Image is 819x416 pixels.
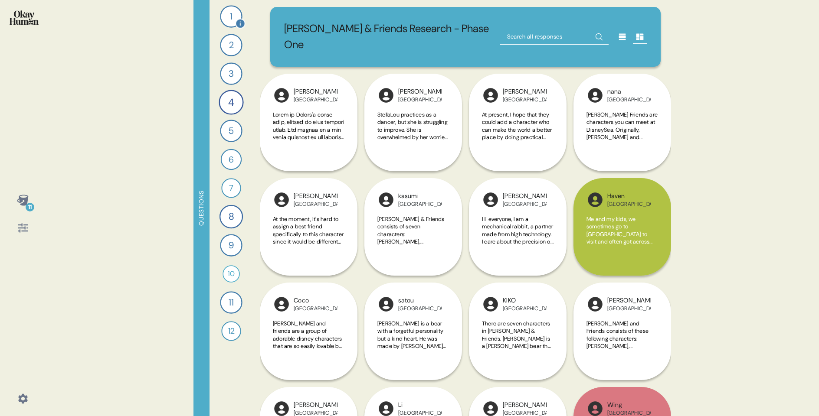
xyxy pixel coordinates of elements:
img: l1ibTKarBSWXLOhlfT5LxFP+OttMJpPJZDKZTCbz9PgHEggSPYjZSwEAAAAASUVORK5CYII= [377,296,395,313]
img: l1ibTKarBSWXLOhlfT5LxFP+OttMJpPJZDKZTCbz9PgHEggSPYjZSwEAAAAASUVORK5CYII= [482,296,499,313]
div: 6 [221,149,242,170]
img: l1ibTKarBSWXLOhlfT5LxFP+OttMJpPJZDKZTCbz9PgHEggSPYjZSwEAAAAASUVORK5CYII= [377,87,395,104]
div: [GEOGRAPHIC_DATA] [503,96,547,103]
img: l1ibTKarBSWXLOhlfT5LxFP+OttMJpPJZDKZTCbz9PgHEggSPYjZSwEAAAAASUVORK5CYII= [586,296,604,313]
img: l1ibTKarBSWXLOhlfT5LxFP+OttMJpPJZDKZTCbz9PgHEggSPYjZSwEAAAAASUVORK5CYII= [273,296,290,313]
div: [PERSON_NAME] [294,87,337,97]
img: l1ibTKarBSWXLOhlfT5LxFP+OttMJpPJZDKZTCbz9PgHEggSPYjZSwEAAAAASUVORK5CYII= [377,191,395,208]
div: [PERSON_NAME] [294,192,337,201]
div: [GEOGRAPHIC_DATA] [294,201,337,208]
div: [GEOGRAPHIC_DATA] [503,305,547,312]
div: satou [398,296,442,305]
div: [PERSON_NAME] [607,296,651,305]
div: 3 [220,62,242,84]
span: StellaLou practices as a dancer, but she is struggling to improve. She is overwhelmed by her worr... [377,111,449,400]
div: [PERSON_NAME] [294,400,337,410]
div: Wing [607,400,651,410]
div: [GEOGRAPHIC_DATA] [398,305,442,312]
div: 9 [220,234,242,256]
div: [PERSON_NAME] [503,87,547,97]
div: [GEOGRAPHIC_DATA] [398,96,442,103]
span: Hi everyone, I am a mechanical rabbit, a partner made from high technology. I care about the prec... [482,215,554,413]
img: l1ibTKarBSWXLOhlfT5LxFP+OttMJpPJZDKZTCbz9PgHEggSPYjZSwEAAAAASUVORK5CYII= [273,87,290,104]
div: 10 [223,265,240,283]
div: [GEOGRAPHIC_DATA] [503,201,547,208]
div: 11 [26,203,34,211]
div: Haven [607,192,651,201]
span: At present, I hope that they could add a character who can make the world a better place by doing... [482,111,554,377]
img: l1ibTKarBSWXLOhlfT5LxFP+OttMJpPJZDKZTCbz9PgHEggSPYjZSwEAAAAASUVORK5CYII= [586,87,604,104]
div: 8 [219,205,243,228]
div: 4 [219,90,243,114]
div: Li [398,400,442,410]
div: Coco [294,296,337,305]
input: Search all responses [500,29,609,45]
div: [GEOGRAPHIC_DATA] [294,96,337,103]
img: l1ibTKarBSWXLOhlfT5LxFP+OttMJpPJZDKZTCbz9PgHEggSPYjZSwEAAAAASUVORK5CYII= [273,191,290,208]
div: 7 [221,178,241,198]
div: [GEOGRAPHIC_DATA] [294,305,337,312]
div: [GEOGRAPHIC_DATA] [398,201,442,208]
div: kasumi [398,192,442,201]
img: l1ibTKarBSWXLOhlfT5LxFP+OttMJpPJZDKZTCbz9PgHEggSPYjZSwEAAAAASUVORK5CYII= [482,87,499,104]
div: 12 [221,321,241,341]
div: [GEOGRAPHIC_DATA] [607,201,651,208]
div: 1 [220,5,242,27]
span: [PERSON_NAME] Friends are characters you can meet at DisneySea. Originally, [PERSON_NAME] and [PE... [586,111,658,400]
img: okayhuman.3b1b6348.png [10,10,39,25]
p: [PERSON_NAME] & Friends Research - Phase One [284,21,494,53]
div: [GEOGRAPHIC_DATA] [607,305,651,312]
div: [PERSON_NAME] [503,192,547,201]
div: [GEOGRAPHIC_DATA] [607,96,651,103]
div: [PERSON_NAME] [503,400,547,410]
div: KIKO [503,296,547,305]
div: 5 [220,120,242,142]
div: [PERSON_NAME] [398,87,442,97]
div: 2 [220,34,242,56]
div: 11 [220,291,242,313]
img: l1ibTKarBSWXLOhlfT5LxFP+OttMJpPJZDKZTCbz9PgHEggSPYjZSwEAAAAASUVORK5CYII= [482,191,499,208]
img: l1ibTKarBSWXLOhlfT5LxFP+OttMJpPJZDKZTCbz9PgHEggSPYjZSwEAAAAASUVORK5CYII= [586,191,604,208]
div: nana [607,87,651,97]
